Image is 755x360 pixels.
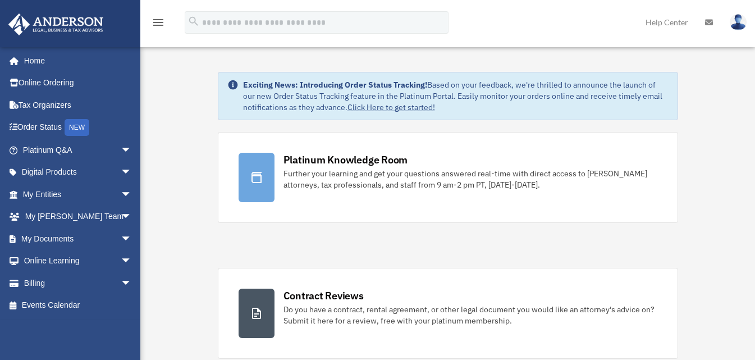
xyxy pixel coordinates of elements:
img: Anderson Advisors Platinum Portal [5,13,107,35]
a: My Documentsarrow_drop_down [8,227,149,250]
div: Do you have a contract, rental agreement, or other legal document you would like an attorney's ad... [283,304,657,326]
a: Home [8,49,143,72]
i: menu [152,16,165,29]
span: arrow_drop_down [121,139,143,162]
a: Events Calendar [8,294,149,317]
a: Contract Reviews Do you have a contract, rental agreement, or other legal document you would like... [218,268,678,359]
a: Billingarrow_drop_down [8,272,149,294]
img: User Pic [730,14,747,30]
a: Click Here to get started! [347,102,435,112]
a: Order StatusNEW [8,116,149,139]
span: arrow_drop_down [121,161,143,184]
div: Based on your feedback, we're thrilled to announce the launch of our new Order Status Tracking fe... [243,79,669,113]
div: Platinum Knowledge Room [283,153,408,167]
span: arrow_drop_down [121,272,143,295]
div: Contract Reviews [283,289,364,303]
a: Digital Productsarrow_drop_down [8,161,149,184]
a: My Entitiesarrow_drop_down [8,183,149,206]
a: Platinum Knowledge Room Further your learning and get your questions answered real-time with dire... [218,132,678,223]
a: Online Ordering [8,72,149,94]
span: arrow_drop_down [121,183,143,206]
a: menu [152,20,165,29]
div: NEW [65,119,89,136]
div: Further your learning and get your questions answered real-time with direct access to [PERSON_NAM... [283,168,657,190]
strong: Exciting News: Introducing Order Status Tracking! [243,80,427,90]
span: arrow_drop_down [121,227,143,250]
a: Online Learningarrow_drop_down [8,250,149,272]
span: arrow_drop_down [121,206,143,229]
a: Tax Organizers [8,94,149,116]
i: search [187,15,200,28]
a: My [PERSON_NAME] Teamarrow_drop_down [8,206,149,228]
a: Platinum Q&Aarrow_drop_down [8,139,149,161]
span: arrow_drop_down [121,250,143,273]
